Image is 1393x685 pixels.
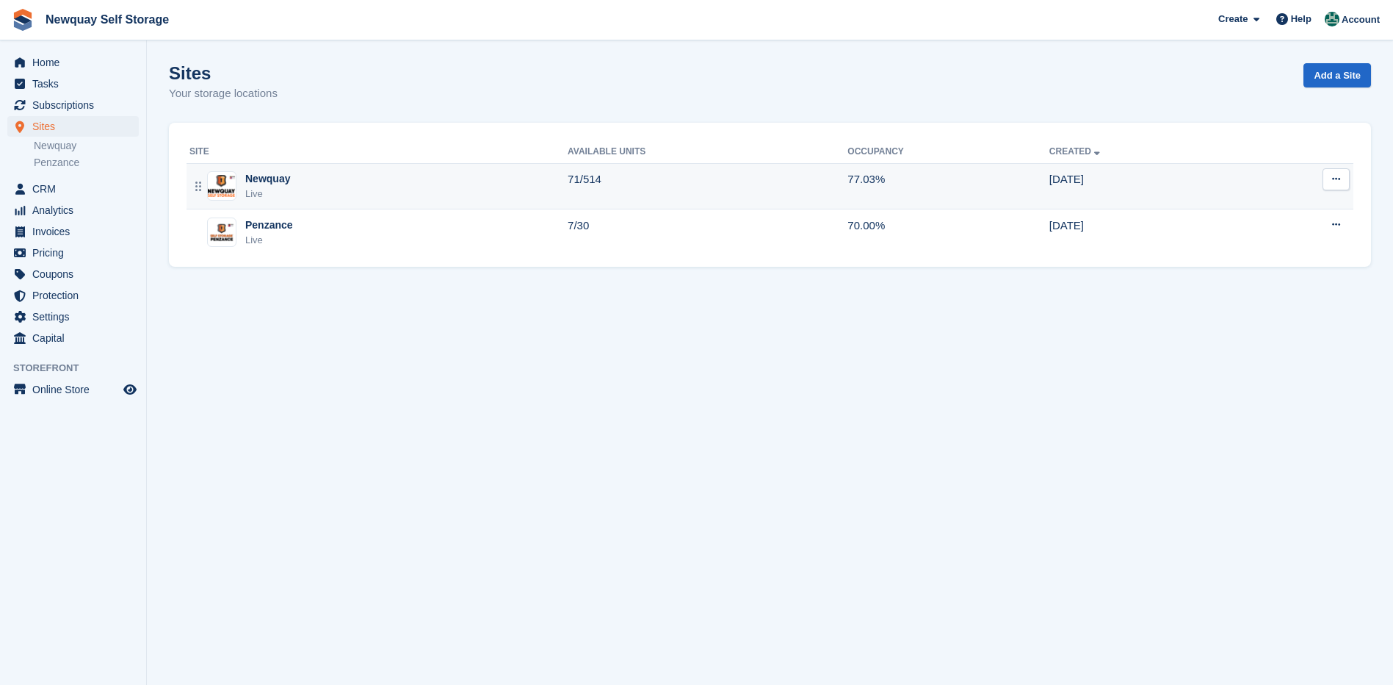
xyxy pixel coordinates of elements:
a: menu [7,179,139,199]
img: stora-icon-8386f47178a22dfd0bd8f6a31ec36ba5ce8667c1dd55bd0f319d3a0aa187defe.svg [12,9,34,31]
a: Preview store [121,381,139,398]
span: Online Store [32,379,120,400]
a: menu [7,221,139,242]
span: Sites [32,116,120,137]
a: menu [7,243,139,263]
td: [DATE] [1049,163,1242,209]
a: menu [7,306,139,327]
a: menu [7,52,139,73]
span: CRM [32,179,120,199]
span: Invoices [32,221,120,242]
span: Home [32,52,120,73]
span: Coupons [32,264,120,284]
th: Site [187,140,568,164]
img: JON [1325,12,1339,26]
a: menu [7,328,139,348]
a: menu [7,116,139,137]
div: Live [245,233,293,248]
span: Settings [32,306,120,327]
td: 77.03% [847,163,1049,209]
p: Your storage locations [169,85,278,102]
span: Storefront [13,361,146,376]
img: Image of Penzance site [208,222,236,243]
a: menu [7,285,139,306]
img: Image of Newquay site [208,175,236,196]
div: Penzance [245,218,293,233]
td: [DATE] [1049,209,1242,255]
span: Subscriptions [32,95,120,115]
span: Tasks [32,73,120,94]
span: Help [1291,12,1311,26]
td: 70.00% [847,209,1049,255]
a: Newquay Self Storage [40,7,175,32]
span: Protection [32,285,120,306]
a: menu [7,200,139,220]
h1: Sites [169,63,278,83]
a: menu [7,379,139,400]
th: Occupancy [847,140,1049,164]
span: Capital [32,328,120,348]
a: menu [7,73,139,94]
th: Available Units [568,140,847,164]
td: 71/514 [568,163,847,209]
a: menu [7,264,139,284]
a: Penzance [34,156,139,170]
a: Newquay [34,139,139,153]
span: Analytics [32,200,120,220]
a: Created [1049,146,1103,157]
span: Pricing [32,243,120,263]
span: Account [1342,12,1380,27]
span: Create [1218,12,1248,26]
div: Live [245,187,290,201]
div: Newquay [245,171,290,187]
a: menu [7,95,139,115]
td: 7/30 [568,209,847,255]
a: Add a Site [1303,63,1371,87]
